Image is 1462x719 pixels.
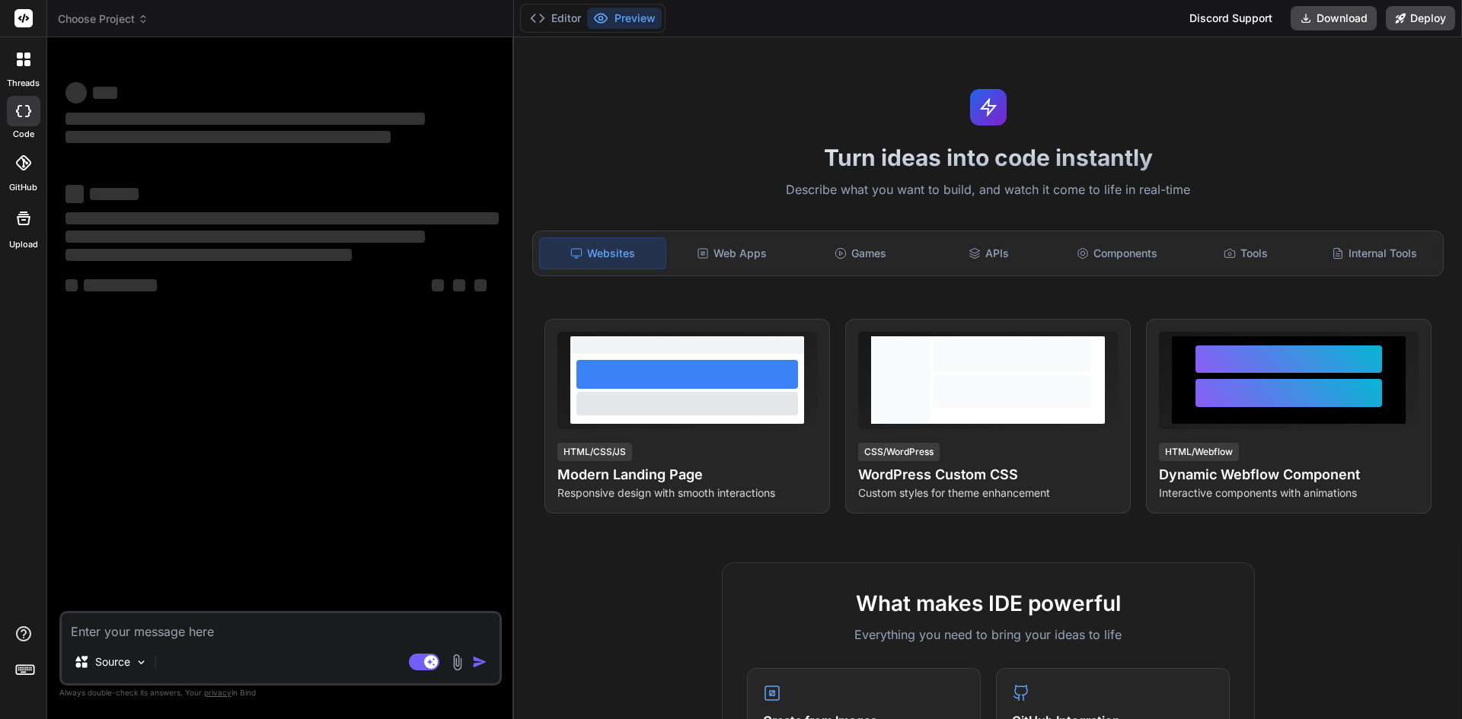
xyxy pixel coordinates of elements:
span: Choose Project [58,11,148,27]
div: Websites [539,237,666,269]
div: Web Apps [669,237,795,269]
span: ‌ [65,113,425,125]
button: Deploy [1386,6,1455,30]
label: threads [7,77,40,90]
span: ‌ [453,279,465,291]
span: ‌ [65,249,352,261]
h4: Modern Landing Page [557,464,817,485]
div: HTML/CSS/JS [557,443,632,461]
div: Discord Support [1180,6,1282,30]
button: Download [1291,6,1377,30]
div: Tools [1183,237,1309,269]
p: Interactive components with animations [1159,485,1419,501]
label: Upload [9,238,38,251]
p: Custom styles for theme enhancement [858,485,1118,501]
div: APIs [926,237,1052,269]
span: ‌ [65,185,84,203]
span: ‌ [65,231,425,243]
label: code [13,128,34,141]
div: CSS/WordPress [858,443,940,461]
button: Editor [524,8,587,29]
img: attachment [448,654,466,671]
p: Everything you need to bring your ideas to life [747,625,1230,644]
label: GitHub [9,181,37,194]
span: ‌ [90,188,139,200]
span: ‌ [65,131,391,143]
div: Games [798,237,924,269]
img: icon [472,654,487,670]
h4: Dynamic Webflow Component [1159,464,1419,485]
span: ‌ [65,279,78,291]
span: ‌ [93,87,117,99]
h2: What makes IDE powerful [747,587,1230,619]
img: Pick Models [135,656,148,669]
span: ‌ [432,279,444,291]
span: ‌ [84,279,157,291]
button: Preview [587,8,662,29]
span: ‌ [474,279,487,291]
p: Always double-check its answers. Your in Bind [59,686,502,700]
div: Components [1055,237,1180,269]
p: Responsive design with smooth interactions [557,485,817,501]
div: HTML/Webflow [1159,443,1239,461]
span: ‌ [65,212,499,224]
h4: WordPress Custom CSS [858,464,1118,485]
p: Source [95,654,130,670]
span: privacy [204,688,231,697]
span: ‌ [65,82,87,103]
h1: Turn ideas into code instantly [523,144,1453,171]
div: Internal Tools [1311,237,1437,269]
p: Describe what you want to build, and watch it come to life in real-time [523,180,1453,200]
